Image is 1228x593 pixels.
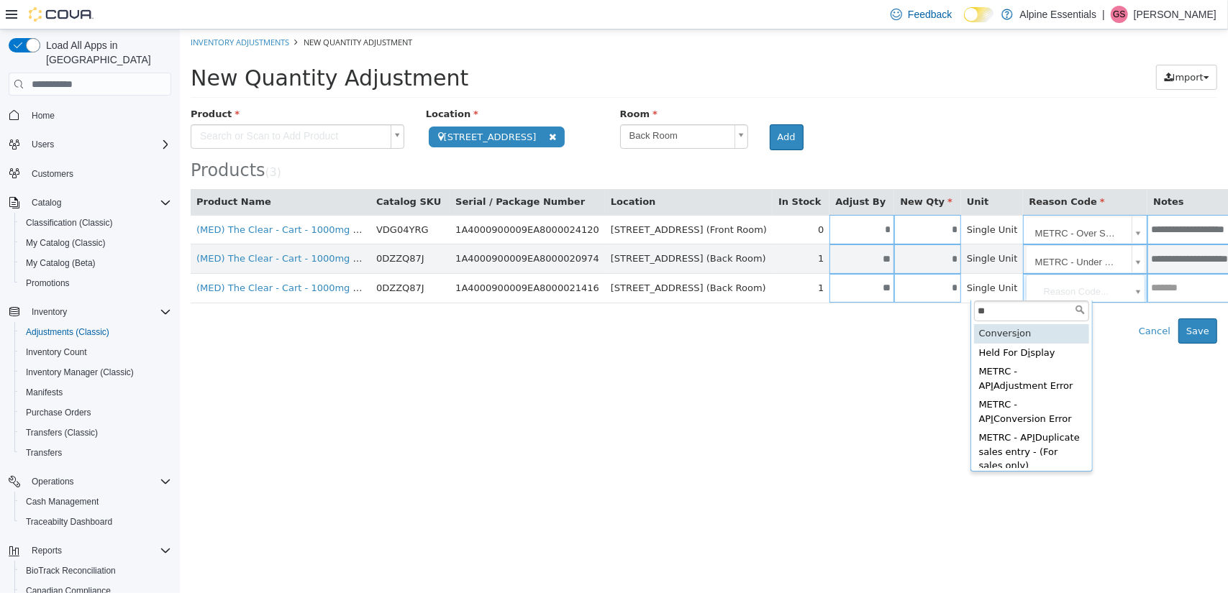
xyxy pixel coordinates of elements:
span: I [811,351,814,362]
span: Load All Apps in [GEOGRAPHIC_DATA] [40,38,171,67]
span: Home [32,110,55,121]
button: Reports [26,542,68,559]
div: METRC - AP Adjustment Error [794,333,909,366]
span: Manifests [26,387,63,398]
button: Cash Management [14,492,177,512]
span: Inventory Manager (Classic) [26,367,134,378]
span: I [852,403,855,413]
p: | [1102,6,1105,23]
span: Catalog [32,197,61,208]
button: Promotions [14,273,177,293]
button: Home [3,104,177,125]
a: Transfers (Classic) [20,424,104,441]
button: Transfers (Classic) [14,423,177,443]
span: Classification (Classic) [20,214,171,231]
button: Classification (Classic) [14,213,177,233]
div: METRC - AP Conversion Error [794,366,909,399]
span: Traceabilty Dashboard [20,513,171,530]
span: Inventory Manager (Classic) [20,364,171,381]
span: I [811,384,814,395]
span: GS [1113,6,1125,23]
a: Inventory Count [20,344,93,361]
span: Purchase Orders [26,407,91,418]
span: Inventory [32,306,67,318]
div: METRC - AP Duplicate sales entry - (For sales only) [794,399,909,446]
span: Inventory [26,303,171,321]
span: My Catalog (Classic) [20,234,171,252]
a: Manifests [20,384,68,401]
button: Reports [3,541,177,561]
a: My Catalog (Beta) [20,254,101,272]
a: Inventory Manager (Classic) [20,364,140,381]
span: Operations [26,473,171,490]
span: Dark Mode [964,22,965,23]
button: Customers [3,163,177,184]
button: My Catalog (Classic) [14,233,177,253]
button: Operations [26,473,80,490]
span: i [837,298,840,309]
button: Operations [3,472,177,492]
span: Transfers [26,447,62,459]
span: Operations [32,476,74,487]
span: Reports [32,545,62,556]
button: Traceabilty Dashboard [14,512,177,532]
span: Transfers [20,444,171,461]
span: My Catalog (Beta) [20,254,171,272]
span: Purchase Orders [20,404,171,421]
span: Catalog [26,194,171,211]
a: My Catalog (Classic) [20,234,112,252]
button: Catalog [3,193,177,213]
span: Manifests [20,384,171,401]
span: Inventory Count [26,346,87,358]
span: Traceabilty Dashboard [26,516,112,528]
button: Inventory [3,302,177,322]
span: Promotions [26,277,70,289]
span: Customers [26,165,171,183]
input: Dark Mode [964,7,994,22]
a: Promotions [20,275,76,292]
button: BioTrack Reconciliation [14,561,177,581]
span: Transfers (Classic) [26,427,98,438]
span: Transfers (Classic) [20,424,171,441]
img: Cova [29,7,94,22]
button: Manifests [14,382,177,403]
button: Adjustments (Classic) [14,322,177,342]
button: Users [3,134,177,155]
span: i [848,318,851,328]
p: Alpine Essentials [1020,6,1097,23]
div: Convers on [794,295,909,314]
span: Home [26,106,171,124]
span: Adjustments (Classic) [20,323,171,341]
a: Transfers [20,444,68,461]
span: Classification (Classic) [26,217,113,229]
button: Inventory [26,303,73,321]
button: Inventory Manager (Classic) [14,362,177,382]
button: Catalog [26,194,67,211]
span: Users [32,139,54,150]
span: BioTrack Reconciliation [20,562,171,579]
span: Adjustments (Classic) [26,326,109,338]
div: Held For D splay [794,314,909,334]
a: Classification (Classic) [20,214,119,231]
span: Cash Management [20,493,171,510]
button: Transfers [14,443,177,463]
span: Customers [32,168,73,180]
span: Inventory Count [20,344,171,361]
a: Home [26,107,60,124]
span: Promotions [20,275,171,292]
span: BioTrack Reconciliation [26,565,116,576]
span: Reports [26,542,171,559]
div: George Sweet [1111,6,1128,23]
a: BioTrack Reconciliation [20,562,122,579]
button: My Catalog (Beta) [14,253,177,273]
button: Users [26,136,60,153]
span: My Catalog (Classic) [26,237,106,249]
span: Users [26,136,171,153]
a: Customers [26,165,79,183]
span: Cash Management [26,496,99,507]
span: Feedback [908,7,952,22]
button: Purchase Orders [14,403,177,423]
p: [PERSON_NAME] [1134,6,1216,23]
a: Cash Management [20,493,104,510]
span: My Catalog (Beta) [26,257,96,269]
